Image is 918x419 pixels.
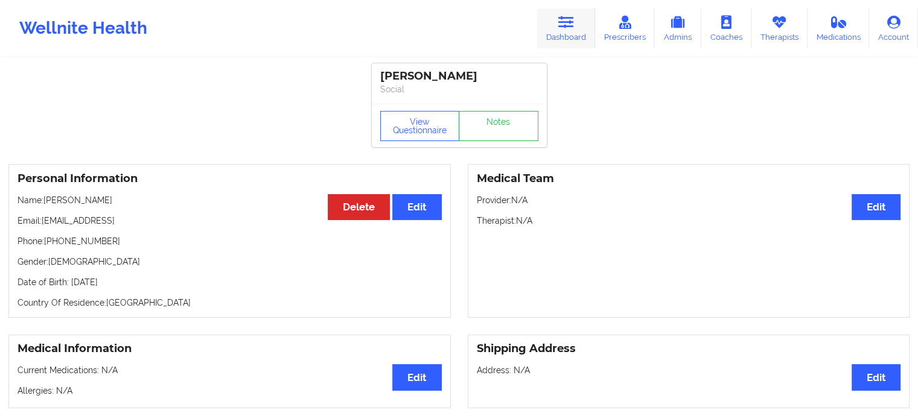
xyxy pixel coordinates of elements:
p: Gender: [DEMOGRAPHIC_DATA] [18,256,442,268]
p: Provider: N/A [477,194,901,206]
a: Account [869,8,918,48]
h3: Shipping Address [477,342,901,356]
h3: Medical Team [477,172,901,186]
p: Country Of Residence: [GEOGRAPHIC_DATA] [18,297,442,309]
p: Therapist: N/A [477,215,901,227]
p: Phone: [PHONE_NUMBER] [18,235,442,247]
button: Edit [392,364,441,390]
p: Current Medications: N/A [18,364,442,376]
p: Date of Birth: [DATE] [18,276,442,288]
button: View Questionnaire [380,111,460,141]
p: Name: [PERSON_NAME] [18,194,442,206]
img: Image%2Fplaceholer-image.png [517,72,538,81]
button: Edit [852,364,900,390]
a: Therapists [751,8,808,48]
a: Prescribers [595,8,655,48]
p: Address: N/A [477,364,901,376]
a: Coaches [701,8,751,48]
a: Admins [654,8,701,48]
a: Medications [808,8,870,48]
p: Allergies: N/A [18,385,442,397]
button: Edit [392,194,441,220]
div: [PERSON_NAME] [380,69,538,83]
p: Email: [EMAIL_ADDRESS] [18,215,442,227]
button: Edit [852,194,900,220]
h3: Personal Information [18,172,442,186]
a: Notes [459,111,538,141]
a: Dashboard [537,8,595,48]
h3: Medical Information [18,342,442,356]
p: Social [380,83,538,95]
button: Delete [328,194,390,220]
